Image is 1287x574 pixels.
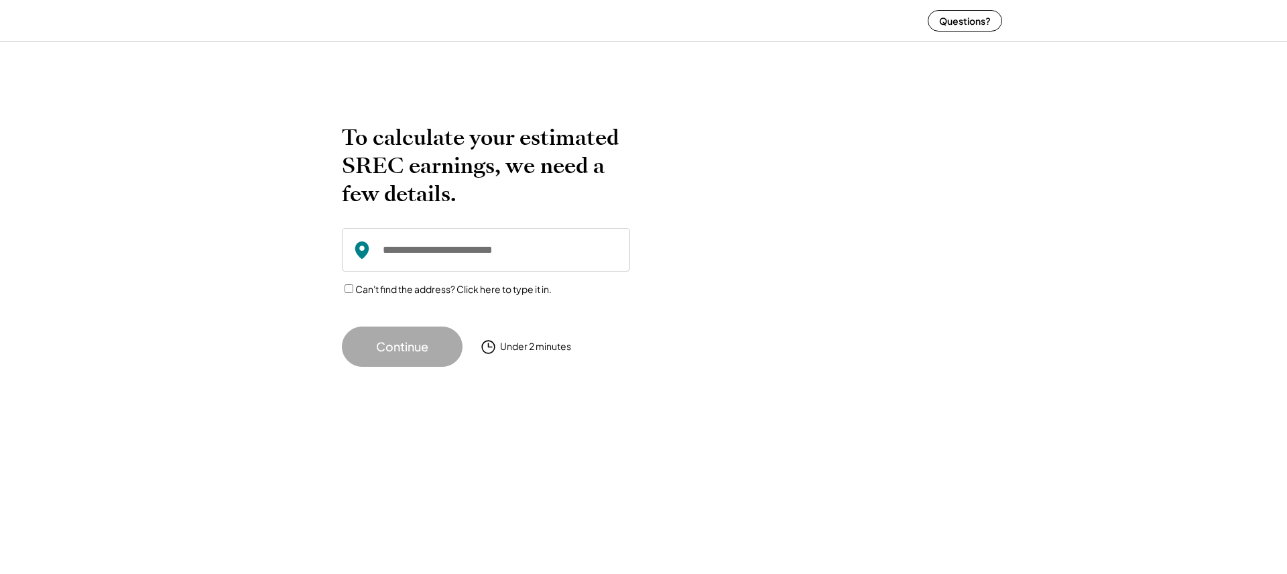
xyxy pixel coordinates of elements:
button: Continue [342,327,463,367]
h2: To calculate your estimated SREC earnings, we need a few details. [342,123,630,208]
img: yH5BAEAAAAALAAAAAABAAEAAAIBRAA7 [664,123,925,339]
img: yH5BAEAAAAALAAAAAABAAEAAAIBRAA7 [285,3,379,38]
button: Questions? [928,10,1002,32]
div: Under 2 minutes [500,340,571,353]
label: Can't find the address? Click here to type it in. [355,283,552,295]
